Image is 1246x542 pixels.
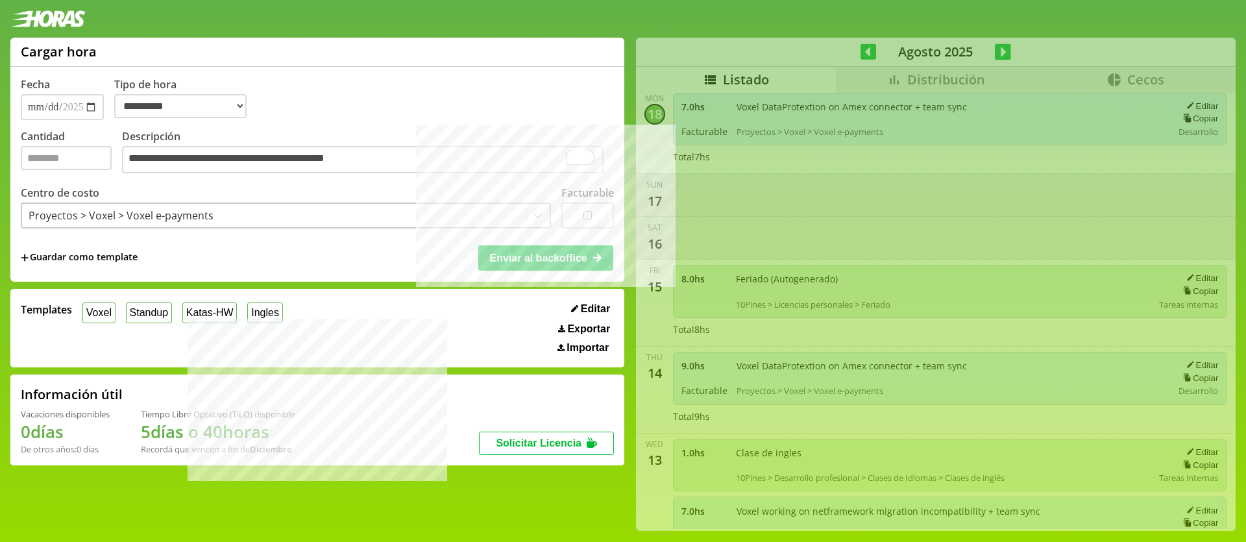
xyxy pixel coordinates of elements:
label: Cantidad [21,129,122,177]
label: Fecha [21,77,50,92]
span: Templates [21,302,72,317]
h2: Información útil [21,386,123,403]
div: Tiempo Libre Optativo (TiLO) disponible [141,408,295,420]
img: logotipo [10,10,86,27]
span: Solicitar Licencia [496,437,581,449]
h1: Cargar hora [21,43,97,60]
span: Enviar al backoffice [489,253,587,264]
label: Tipo de hora [114,77,257,120]
button: Standup [126,302,172,323]
select: Tipo de hora [114,94,247,118]
span: Editar [581,303,610,315]
button: Ingles [247,302,282,323]
span: + [21,251,29,265]
span: +Guardar como template [21,251,138,265]
input: Cantidad [21,146,112,170]
button: Solicitar Licencia [479,432,614,455]
b: Diciembre [250,443,291,455]
h1: 0 días [21,420,110,443]
div: Proyectos > Voxel > Voxel e-payments [29,208,214,223]
label: Centro de costo [21,186,99,200]
div: De otros años: 0 días [21,443,110,455]
button: Exportar [554,323,614,336]
button: Voxel [82,302,116,323]
label: Facturable [561,186,614,200]
h1: 5 días o 40 horas [141,420,295,443]
textarea: To enrich screen reader interactions, please activate Accessibility in Grammarly extension settings [122,146,604,173]
span: Importar [567,342,609,354]
button: Katas-HW [182,302,238,323]
button: Enviar al backoffice [478,245,613,270]
div: Recordá que vencen a fin de [141,443,295,455]
button: Editar [567,302,614,315]
label: Descripción [122,129,614,177]
div: Vacaciones disponibles [21,408,110,420]
span: Exportar [567,323,610,335]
